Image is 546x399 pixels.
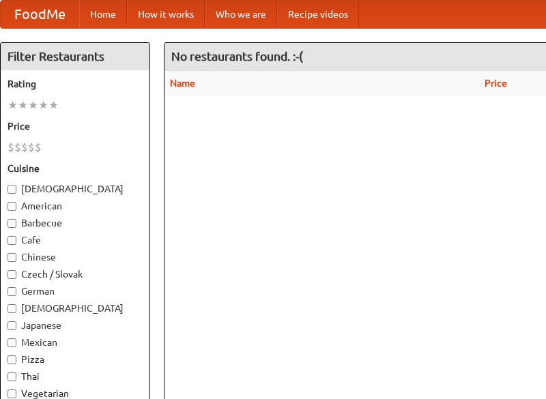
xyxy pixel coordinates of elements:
a: Name [170,78,195,89]
input: German [8,287,16,296]
ng-pluralize: No restaurants found. :-( [171,50,303,63]
input: Pizza [8,355,16,364]
li: ★ [48,98,59,113]
input: Czech / Slovak [8,270,16,279]
input: [DEMOGRAPHIC_DATA] [8,304,16,313]
h5: Rating [8,77,143,91]
h5: Cuisine [8,162,143,175]
li: ★ [38,98,48,113]
label: [DEMOGRAPHIC_DATA] [8,182,143,196]
label: Japanese [8,319,143,332]
a: Home [79,1,127,28]
input: Cafe [8,236,16,245]
input: Mexican [8,338,16,347]
a: FoodMe [1,1,79,28]
li: $ [35,140,42,155]
label: [DEMOGRAPHIC_DATA] [8,301,143,315]
label: Czech / Slovak [8,267,143,281]
input: Japanese [8,321,16,330]
input: Vegetarian [8,389,16,398]
label: Barbecue [8,216,143,230]
li: ★ [18,98,28,113]
h5: Price [8,119,143,133]
input: American [8,202,16,211]
label: Cafe [8,233,143,247]
label: German [8,284,143,298]
a: Recipe videos [277,1,359,28]
input: Barbecue [8,219,16,228]
label: American [8,199,143,213]
a: Who we are [205,1,277,28]
label: Thai [8,370,143,383]
a: Price [485,78,507,89]
li: ★ [8,98,18,113]
label: Chinese [8,250,143,264]
li: $ [14,140,21,155]
li: ★ [28,98,38,113]
input: [DEMOGRAPHIC_DATA] [8,185,16,194]
a: How it works [127,1,205,28]
label: Pizza [8,353,143,366]
input: Chinese [8,253,16,262]
label: Mexican [8,336,143,349]
h4: Filter Restaurants [1,43,149,70]
li: $ [28,140,35,155]
li: $ [8,140,14,155]
input: Thai [8,372,16,381]
li: $ [21,140,28,155]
